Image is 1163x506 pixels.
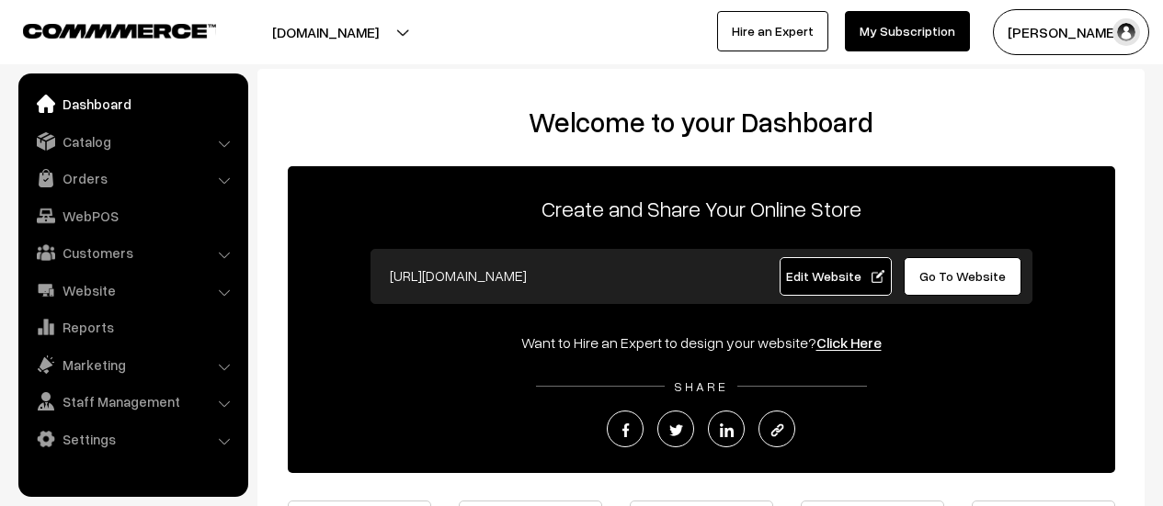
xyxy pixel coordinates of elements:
[288,192,1115,225] p: Create and Share Your Online Store
[845,11,970,51] a: My Subscription
[23,348,242,381] a: Marketing
[276,106,1126,139] h2: Welcome to your Dashboard
[23,310,242,343] a: Reports
[23,162,242,195] a: Orders
[904,257,1022,296] a: Go To Website
[288,332,1115,354] div: Want to Hire an Expert to design your website?
[665,378,737,394] span: SHARE
[993,9,1149,55] button: [PERSON_NAME]
[23,87,242,120] a: Dashboard
[23,236,242,269] a: Customers
[780,257,892,296] a: Edit Website
[717,11,828,51] a: Hire an Expert
[208,9,443,55] button: [DOMAIN_NAME]
[23,24,216,38] img: COMMMERCE
[23,274,242,307] a: Website
[23,18,184,40] a: COMMMERCE
[23,422,242,455] a: Settings
[1112,18,1140,46] img: user
[816,333,882,352] a: Click Here
[919,268,1006,284] span: Go To Website
[23,199,242,232] a: WebPOS
[23,125,242,158] a: Catalog
[786,268,884,284] span: Edit Website
[23,385,242,418] a: Staff Management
